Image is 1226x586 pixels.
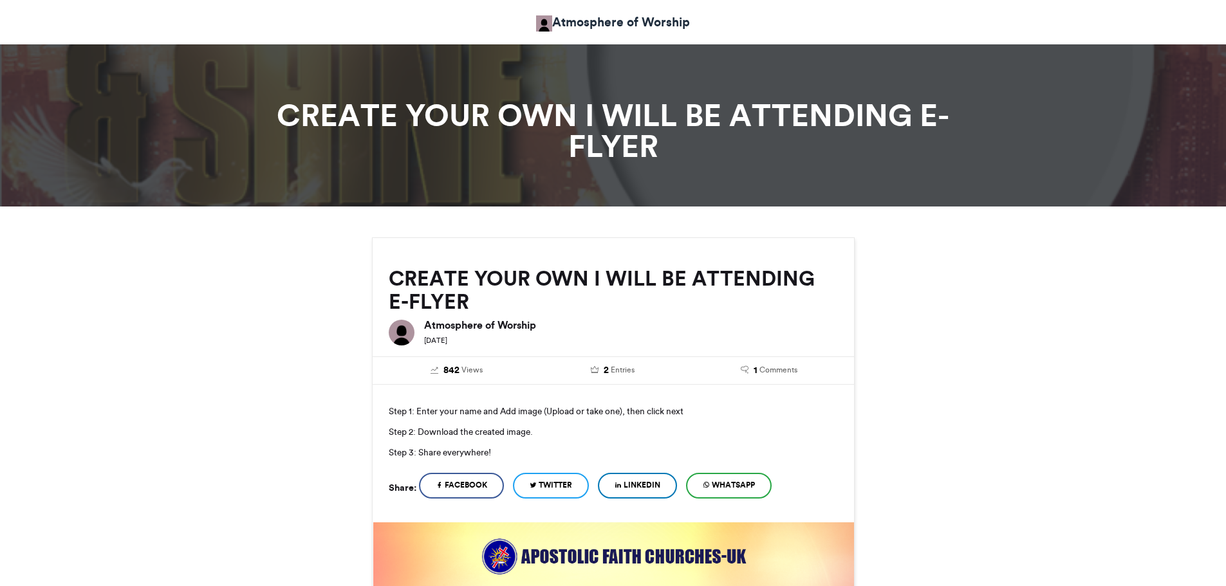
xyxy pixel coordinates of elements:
[544,363,682,378] a: 2 Entries
[759,364,797,376] span: Comments
[461,364,483,376] span: Views
[424,336,447,345] small: [DATE]
[256,100,971,161] h1: CREATE YOUR OWN I WILL BE ATTENDING E-FLYER
[611,364,635,376] span: Entries
[686,473,772,499] a: WhatsApp
[389,267,838,313] h2: CREATE YOUR OWN I WILL BE ATTENDING E-FLYER
[536,13,690,32] a: Atmosphere of Worship
[389,401,838,462] p: Step 1: Enter your name and Add image (Upload or take one), then click next Step 2: Download the ...
[604,363,609,378] span: 2
[445,479,487,491] span: Facebook
[754,363,757,378] span: 1
[624,479,660,491] span: LinkedIn
[598,473,677,499] a: LinkedIn
[419,473,504,499] a: Facebook
[513,473,589,499] a: Twitter
[389,363,526,378] a: 842 Views
[389,320,414,345] img: Atmosphere of Worship
[539,479,572,491] span: Twitter
[701,363,838,378] a: 1 Comments
[443,363,460,378] span: 842
[536,15,552,32] img: Atmosphere Of Worship
[712,479,755,491] span: WhatsApp
[389,479,416,496] h5: Share:
[424,320,838,330] h6: Atmosphere of Worship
